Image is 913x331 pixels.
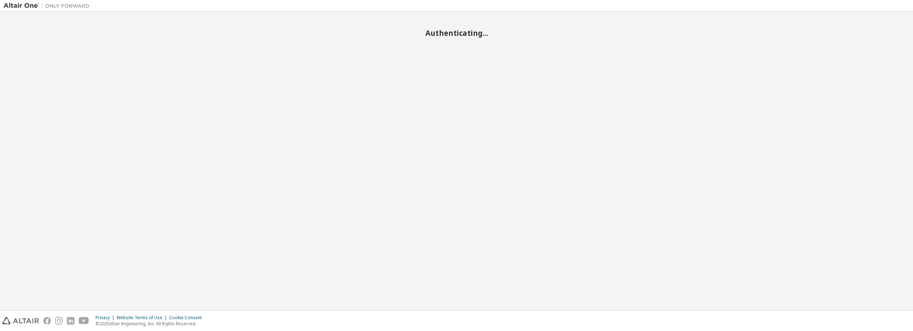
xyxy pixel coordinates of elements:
h2: Authenticating... [4,28,909,38]
img: youtube.svg [79,317,89,325]
img: facebook.svg [43,317,51,325]
img: Altair One [4,2,93,9]
img: altair_logo.svg [2,317,39,325]
div: Privacy [96,315,117,321]
div: Cookie Consent [169,315,206,321]
p: © 2025 Altair Engineering, Inc. All Rights Reserved. [96,321,206,327]
div: Website Terms of Use [117,315,169,321]
img: linkedin.svg [67,317,74,325]
img: instagram.svg [55,317,63,325]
